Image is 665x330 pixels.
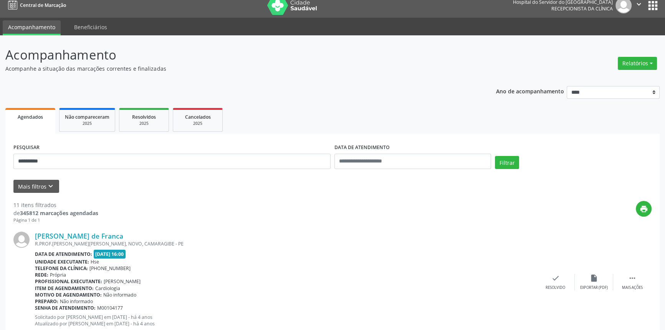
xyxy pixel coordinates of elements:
p: Ano de acompanhamento [496,86,564,96]
i: insert_drive_file [590,274,598,282]
div: Exportar (PDF) [580,285,608,290]
i: keyboard_arrow_down [46,182,55,191]
label: DATA DE ATENDIMENTO [334,142,390,154]
b: Item de agendamento: [35,285,94,292]
div: R.PROF.[PERSON_NAME][PERSON_NAME], NOVO, CAMARAGIBE - PE [35,240,536,247]
p: Acompanhamento [5,45,463,65]
button: Filtrar [495,156,519,169]
button: Relatórios [618,57,657,70]
b: Data de atendimento: [35,251,92,257]
i: print [640,205,648,213]
span: [PHONE_NUMBER] [89,265,131,272]
b: Unidade executante: [35,259,89,265]
b: Rede: [35,272,48,278]
span: Resolvidos [132,114,156,120]
b: Telefone da clínica: [35,265,88,272]
b: Preparo: [35,298,58,305]
span: M00104177 [97,305,123,311]
div: Página 1 de 1 [13,217,98,224]
a: Acompanhamento [3,20,61,35]
span: Central de Marcação [20,2,66,8]
i:  [628,274,637,282]
span: Cancelados [185,114,211,120]
span: Não informado [103,292,136,298]
div: 2025 [179,121,217,126]
b: Senha de atendimento: [35,305,96,311]
label: PESQUISAR [13,142,40,154]
div: Resolvido [546,285,565,290]
b: Profissional executante: [35,278,102,285]
b: Motivo de agendamento: [35,292,102,298]
a: Beneficiários [69,20,112,34]
img: img [13,232,30,248]
span: [DATE] 16:00 [94,250,126,259]
div: 11 itens filtrados [13,201,98,209]
a: [PERSON_NAME] de Franca [35,232,123,240]
div: de [13,209,98,217]
button: Mais filtroskeyboard_arrow_down [13,180,59,193]
p: Acompanhe a situação das marcações correntes e finalizadas [5,65,463,73]
div: 2025 [125,121,163,126]
span: Não informado [60,298,93,305]
button: print [636,201,652,217]
span: Recepcionista da clínica [551,5,613,12]
span: Não compareceram [65,114,109,120]
span: [PERSON_NAME] [104,278,141,285]
span: Cardiologia [95,285,120,292]
strong: 345812 marcações agendadas [20,209,98,217]
span: Própria [50,272,66,278]
span: Hse [91,259,99,265]
i: check [551,274,560,282]
div: 2025 [65,121,109,126]
span: Agendados [18,114,43,120]
div: Mais ações [622,285,643,290]
p: Solicitado por [PERSON_NAME] em [DATE] - há 4 anos Atualizado por [PERSON_NAME] em [DATE] - há 4 ... [35,314,536,327]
